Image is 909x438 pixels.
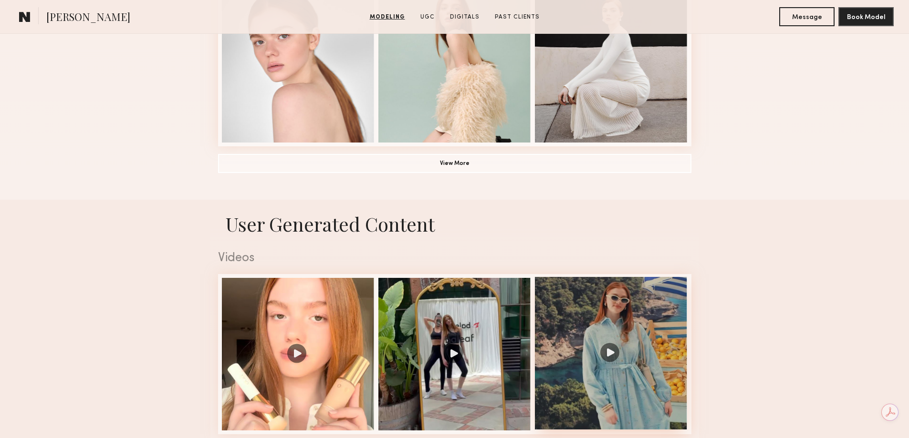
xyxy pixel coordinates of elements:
button: Message [779,7,835,26]
button: View More [218,154,691,173]
a: Past Clients [491,13,543,21]
a: Digitals [446,13,483,21]
a: Book Model [838,12,894,20]
div: Videos [218,252,691,265]
h1: User Generated Content [210,211,699,236]
button: Book Model [838,7,894,26]
a: UGC [417,13,439,21]
a: Modeling [366,13,409,21]
span: [PERSON_NAME] [46,10,130,26]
